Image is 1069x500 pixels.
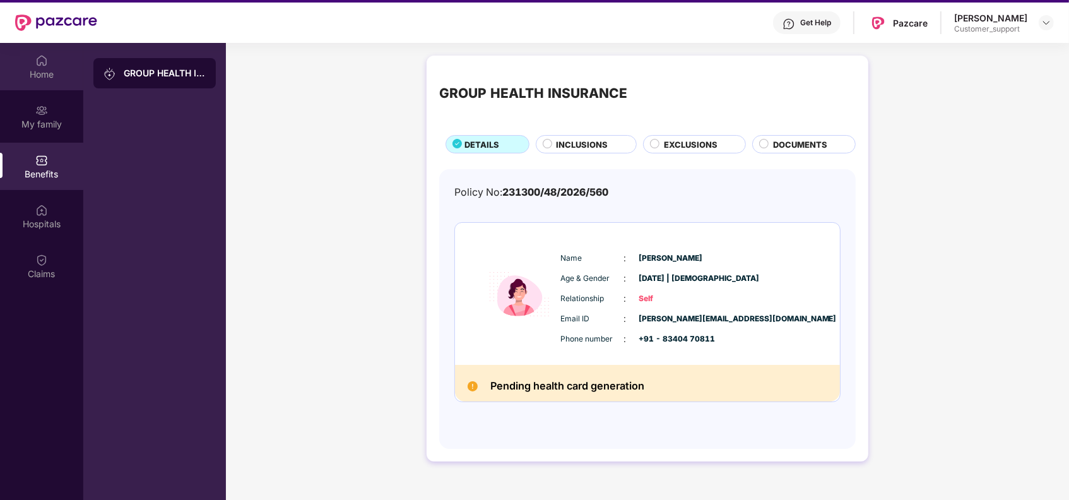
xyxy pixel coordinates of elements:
img: New Pazcare Logo [15,15,97,31]
h2: Pending health card generation [490,378,644,395]
div: Pazcare [893,17,928,29]
span: : [623,271,626,285]
span: : [623,332,626,346]
div: Get Help [800,18,831,28]
span: [DATE] | [DEMOGRAPHIC_DATA] [639,273,702,285]
span: : [623,292,626,306]
span: 231300/48/2026/560 [502,186,608,198]
span: INCLUSIONS [557,138,608,151]
span: Email ID [560,313,623,325]
img: Pending [468,381,478,391]
img: svg+xml;base64,PHN2ZyBpZD0iSG9tZSIgeG1sbnM9Imh0dHA6Ly93d3cudzMub3JnLzIwMDAvc3ZnIiB3aWR0aD0iMjAiIG... [35,54,48,67]
span: Phone number [560,333,623,345]
span: EXCLUSIONS [664,138,718,151]
span: : [623,251,626,265]
img: svg+xml;base64,PHN2ZyBpZD0iRHJvcGRvd24tMzJ4MzIiIHhtbG5zPSJodHRwOi8vd3d3LnczLm9yZy8yMDAwL3N2ZyIgd2... [1041,18,1051,28]
img: svg+xml;base64,PHN2ZyB3aWR0aD0iMjAiIGhlaWdodD0iMjAiIHZpZXdCb3g9IjAgMCAyMCAyMCIgZmlsbD0ibm9uZSIgeG... [103,68,116,80]
div: GROUP HEALTH INSURANCE [439,83,627,104]
span: Self [639,293,702,305]
img: Pazcare_Logo.png [869,14,887,32]
span: Relationship [560,293,623,305]
div: [PERSON_NAME] [954,12,1027,24]
div: GROUP HEALTH INSURANCE [124,67,206,80]
span: +91 - 83404 70811 [639,333,702,345]
img: svg+xml;base64,PHN2ZyBpZD0iSG9zcGl0YWxzIiB4bWxucz0iaHR0cDovL3d3dy53My5vcmcvMjAwMC9zdmciIHdpZHRoPS... [35,204,48,217]
span: [PERSON_NAME][EMAIL_ADDRESS][DOMAIN_NAME] [639,313,702,325]
img: svg+xml;base64,PHN2ZyBpZD0iQmVuZWZpdHMiIHhtbG5zPSJodHRwOi8vd3d3LnczLm9yZy8yMDAwL3N2ZyIgd2lkdGg9Ij... [35,154,48,167]
span: Name [560,253,623,265]
img: svg+xml;base64,PHN2ZyBpZD0iQ2xhaW0iIHhtbG5zPSJodHRwOi8vd3d3LnczLm9yZy8yMDAwL3N2ZyIgd2lkdGg9IjIwIi... [35,254,48,266]
span: Age & Gender [560,273,623,285]
span: DOCUMENTS [773,138,827,151]
div: Policy No: [454,184,608,200]
div: Customer_support [954,24,1027,34]
img: svg+xml;base64,PHN2ZyBpZD0iSGVscC0zMngzMiIgeG1sbnM9Imh0dHA6Ly93d3cudzMub3JnLzIwMDAvc3ZnIiB3aWR0aD... [783,18,795,30]
img: icon [481,236,557,352]
span: : [623,312,626,326]
img: svg+xml;base64,PHN2ZyB3aWR0aD0iMjAiIGhlaWdodD0iMjAiIHZpZXdCb3g9IjAgMCAyMCAyMCIgZmlsbD0ibm9uZSIgeG... [35,104,48,117]
span: [PERSON_NAME] [639,253,702,265]
span: DETAILS [464,138,499,151]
